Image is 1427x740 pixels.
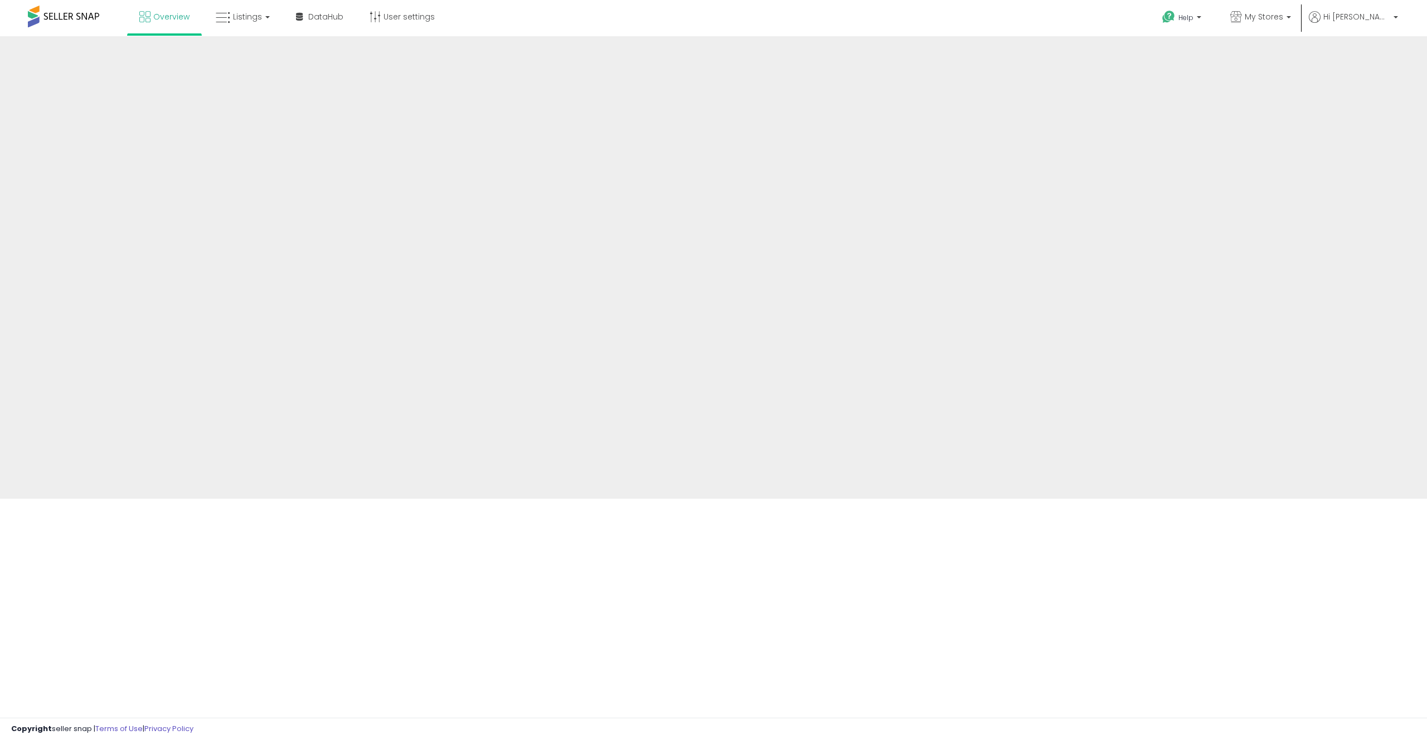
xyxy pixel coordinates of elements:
[1245,11,1283,22] span: My Stores
[308,11,343,22] span: DataHub
[233,11,262,22] span: Listings
[1162,10,1176,24] i: Get Help
[153,11,190,22] span: Overview
[1323,11,1390,22] span: Hi [PERSON_NAME]
[1178,13,1193,22] span: Help
[1309,11,1398,36] a: Hi [PERSON_NAME]
[1153,2,1212,36] a: Help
